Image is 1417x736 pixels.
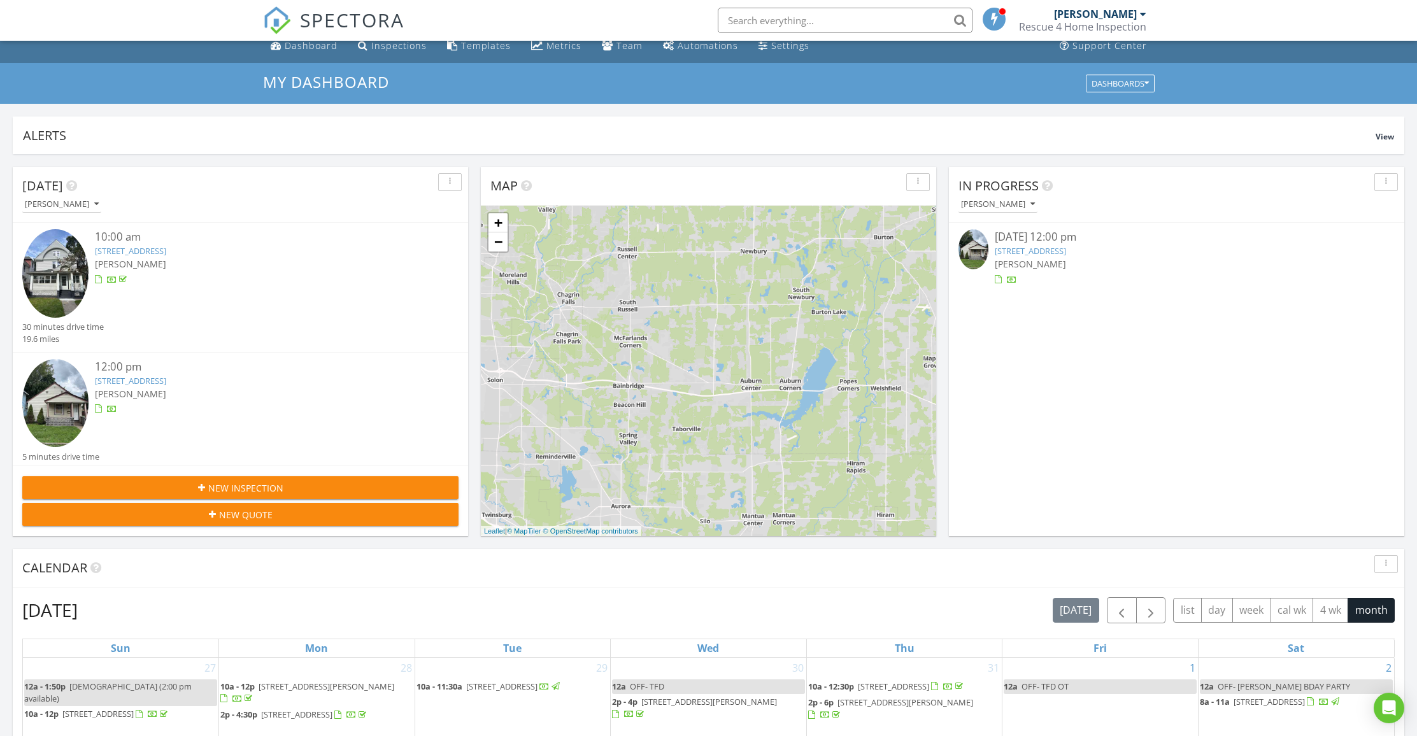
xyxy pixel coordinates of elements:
button: New Inspection [22,476,459,499]
a: Go to July 30, 2025 [790,658,806,678]
div: Team [616,39,643,52]
span: View [1376,131,1394,142]
div: Templates [461,39,511,52]
div: 5 minutes drive time [22,451,99,463]
span: [STREET_ADDRESS][PERSON_NAME] [837,697,973,708]
button: [DATE] [1053,598,1099,623]
span: OFF- TFD OT [1022,681,1069,692]
div: [PERSON_NAME] [25,200,99,209]
div: [PERSON_NAME] [1054,8,1137,20]
button: Dashboards [1086,74,1155,92]
button: week [1232,598,1271,623]
span: New Quote [219,508,273,521]
div: 12:00 pm [95,359,422,375]
a: 2p - 4p [STREET_ADDRESS][PERSON_NAME] [612,695,805,722]
div: Metrics [546,39,581,52]
img: 9376165%2Fcover_photos%2Fik5OvqLVVJuCgraQG9FS%2Fsmall.jpg [22,359,89,448]
div: Alerts [23,127,1376,144]
button: [PERSON_NAME] [958,196,1037,213]
button: Next month [1136,597,1166,623]
a: Go to August 2, 2025 [1383,658,1394,678]
span: [STREET_ADDRESS] [261,709,332,720]
button: cal wk [1271,598,1314,623]
a: 2p - 4p [STREET_ADDRESS][PERSON_NAME] [612,696,777,719]
span: 12a [612,681,626,692]
span: 2p - 4p [612,696,637,707]
a: Zoom in [488,213,508,232]
a: Go to July 28, 2025 [398,658,415,678]
div: Rescue 4 Home Inspection [1019,20,1146,33]
span: SPECTORA [300,6,404,33]
span: 2p - 4:30p [220,709,257,720]
div: [PERSON_NAME] [961,200,1035,209]
a: Settings [753,34,815,58]
span: 10a - 12p [220,681,255,692]
span: In Progress [958,177,1039,194]
a: 8a - 11a [STREET_ADDRESS] [1200,696,1341,707]
a: 10a - 12p [STREET_ADDRESS] [24,707,217,722]
span: My Dashboard [263,71,389,92]
div: Open Intercom Messenger [1374,693,1404,723]
h2: [DATE] [22,597,78,623]
a: Saturday [1285,639,1307,657]
button: 4 wk [1313,598,1348,623]
a: © OpenStreetMap contributors [543,527,638,535]
button: [PERSON_NAME] [22,196,101,213]
a: Monday [303,639,331,657]
span: 12a - 1:50p [24,681,66,692]
div: Automations [678,39,738,52]
span: New Inspection [208,481,283,495]
a: Team [597,34,648,58]
a: Metrics [526,34,587,58]
span: 8a - 11a [1200,696,1230,707]
div: 1.2 miles [22,463,99,475]
span: [PERSON_NAME] [95,388,166,400]
span: OFF- TFD [630,681,664,692]
span: 12a [1200,681,1214,692]
a: [STREET_ADDRESS] [995,245,1066,257]
a: 10a - 12:30p [STREET_ADDRESS] [808,681,965,692]
button: day [1201,598,1233,623]
span: [STREET_ADDRESS][PERSON_NAME] [641,696,777,707]
a: 12:00 pm [STREET_ADDRESS] [PERSON_NAME] 5 minutes drive time 1.2 miles [22,359,459,475]
a: 2p - 4:30p [STREET_ADDRESS] [220,709,369,720]
a: 2p - 6p [STREET_ADDRESS][PERSON_NAME] [808,697,973,720]
span: [STREET_ADDRESS] [62,708,134,719]
span: [STREET_ADDRESS] [1234,696,1305,707]
a: Templates [442,34,516,58]
span: [STREET_ADDRESS] [466,681,538,692]
a: [DATE] 12:00 pm [STREET_ADDRESS] [PERSON_NAME] [958,229,1395,286]
span: [PERSON_NAME] [95,258,166,270]
span: [DEMOGRAPHIC_DATA] (2:00 pm available) [24,681,192,704]
div: 19.6 miles [22,333,104,345]
a: 10a - 12:30p [STREET_ADDRESS] [808,679,1001,695]
a: Go to July 31, 2025 [985,658,1002,678]
a: 10:00 am [STREET_ADDRESS] [PERSON_NAME] 30 minutes drive time 19.6 miles [22,229,459,345]
div: Dashboards [1092,79,1149,88]
a: Zoom out [488,232,508,251]
a: Go to July 27, 2025 [202,658,218,678]
a: [STREET_ADDRESS] [95,245,166,257]
a: 2p - 6p [STREET_ADDRESS][PERSON_NAME] [808,695,1001,723]
button: New Quote [22,503,459,526]
span: 12a [1004,681,1018,692]
div: 30 minutes drive time [22,321,104,333]
a: 2p - 4:30p [STREET_ADDRESS] [220,707,413,723]
a: Support Center [1055,34,1152,58]
span: Calendar [22,559,87,576]
span: [PERSON_NAME] [995,258,1066,270]
a: 10a - 11:30a [STREET_ADDRESS] [417,681,562,692]
a: Automations (Basic) [658,34,743,58]
a: [STREET_ADDRESS] [95,375,166,386]
a: Go to July 29, 2025 [594,658,610,678]
span: [STREET_ADDRESS][PERSON_NAME] [259,681,394,692]
span: 10a - 12:30p [808,681,854,692]
button: list [1173,598,1202,623]
span: 2p - 6p [808,697,834,708]
a: Tuesday [501,639,524,657]
button: Previous month [1107,597,1137,623]
input: Search everything... [718,8,972,33]
a: 10a - 12p [STREET_ADDRESS] [24,708,170,719]
div: | [481,526,641,537]
div: 10:00 am [95,229,422,245]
